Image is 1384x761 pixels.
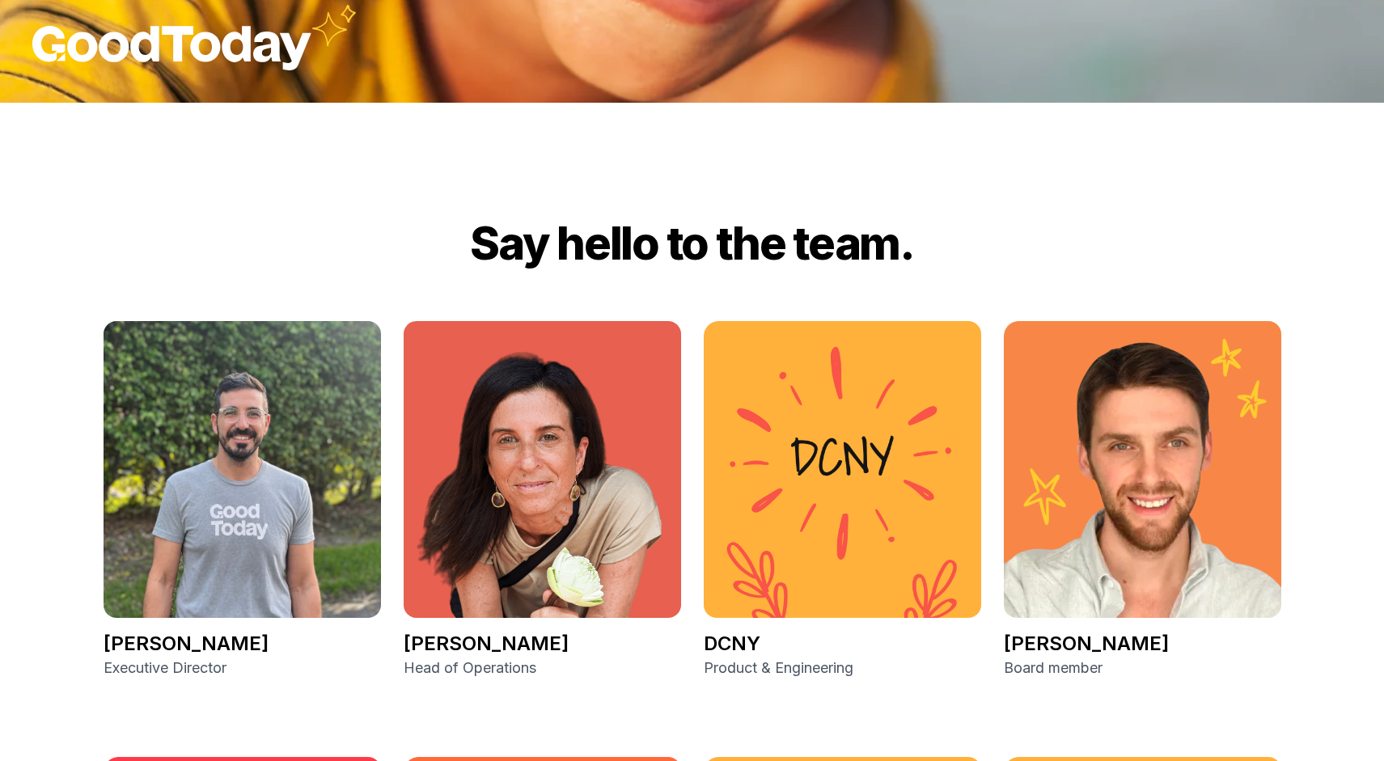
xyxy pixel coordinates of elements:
p: DCNY [704,631,981,657]
p: Executive Director [104,657,381,679]
p: [PERSON_NAME] [1004,631,1281,657]
img: Joe Teplow [1004,321,1281,618]
img: Robin Wolfe [404,321,681,618]
p: Board member [1004,657,1281,679]
p: Head of Operations [404,657,681,679]
img: start [312,5,356,59]
img: DCNY [704,321,981,618]
img: GoodToday [32,26,312,70]
p: [PERSON_NAME] [404,631,681,657]
p: Product & Engineering [704,657,981,679]
h2: Say hello to the team. [330,219,1055,269]
p: [PERSON_NAME] [104,631,381,657]
img: Moses Abudarham [104,321,381,618]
